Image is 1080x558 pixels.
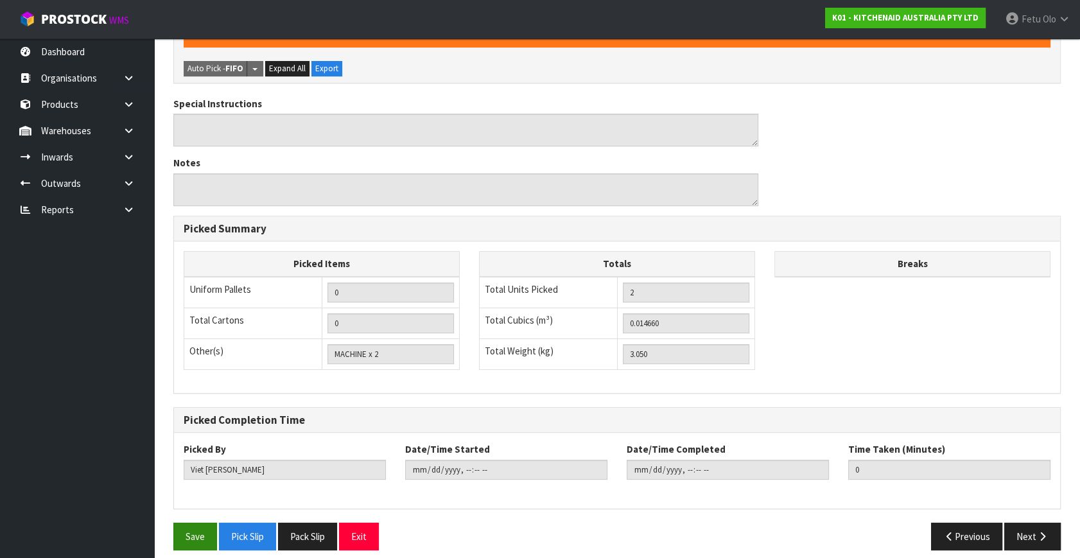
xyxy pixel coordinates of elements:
[173,97,262,110] label: Special Instructions
[269,63,306,74] span: Expand All
[173,156,200,170] label: Notes
[184,460,386,480] input: Picked By
[480,277,618,308] td: Total Units Picked
[832,12,979,23] strong: K01 - KITCHENAID AUSTRALIA PTY LTD
[278,523,337,550] button: Pack Slip
[480,308,618,338] td: Total Cubics (m³)
[339,523,379,550] button: Exit
[931,523,1003,550] button: Previous
[173,523,217,550] button: Save
[327,283,455,302] input: UNIFORM P LINES
[184,414,1050,426] h3: Picked Completion Time
[848,460,1050,480] input: Time Taken
[405,442,490,456] label: Date/Time Started
[848,442,945,456] label: Time Taken (Minutes)
[825,8,986,28] a: K01 - KITCHENAID AUSTRALIA PTY LTD
[1004,523,1061,550] button: Next
[184,61,247,76] button: Auto Pick -FIFO
[184,252,460,277] th: Picked Items
[184,223,1050,235] h3: Picked Summary
[775,252,1050,277] th: Breaks
[184,277,322,308] td: Uniform Pallets
[1043,13,1056,25] span: Olo
[480,338,618,369] td: Total Weight (kg)
[627,442,726,456] label: Date/Time Completed
[19,11,35,27] img: cube-alt.png
[184,338,322,369] td: Other(s)
[184,442,226,456] label: Picked By
[1022,13,1041,25] span: Fetu
[184,308,322,338] td: Total Cartons
[480,252,755,277] th: Totals
[327,313,455,333] input: OUTERS TOTAL = CTN
[311,61,342,76] button: Export
[219,523,276,550] button: Pick Slip
[265,61,309,76] button: Expand All
[225,63,243,74] strong: FIFO
[41,11,107,28] span: ProStock
[109,14,129,26] small: WMS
